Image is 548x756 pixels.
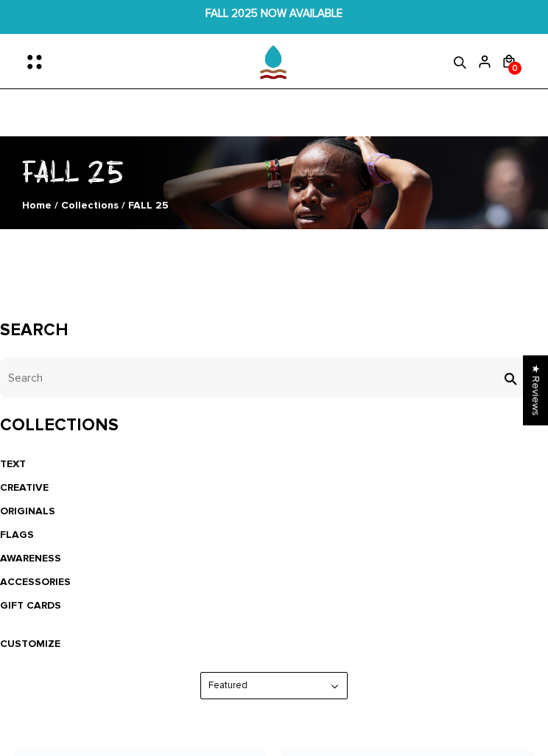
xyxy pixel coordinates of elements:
button: Menu [22,44,62,80]
a: 0 [498,67,522,69]
span: / [55,199,58,211]
input: Search [495,372,524,385]
div: Click to open Judge.me floating reviews tab [523,355,548,425]
a: Home [22,199,52,211]
span: / [122,199,125,211]
span: FALL 25 [128,199,169,211]
span: 0 [509,57,521,78]
a: Collections [61,199,119,211]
